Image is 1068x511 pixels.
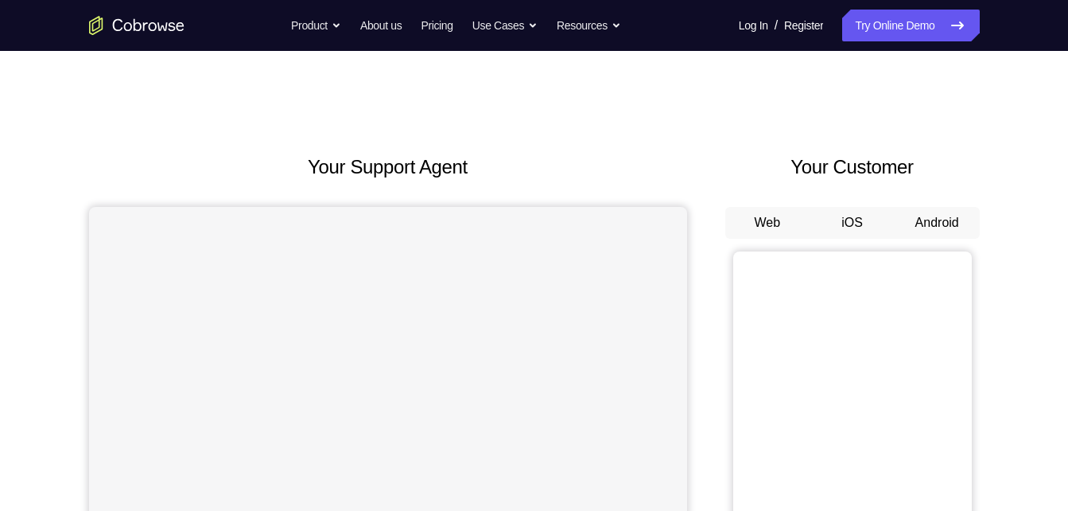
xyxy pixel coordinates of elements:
[89,16,184,35] a: Go to the home page
[810,207,895,239] button: iOS
[775,16,778,35] span: /
[472,10,538,41] button: Use Cases
[421,10,452,41] a: Pricing
[89,153,687,181] h2: Your Support Agent
[842,10,979,41] a: Try Online Demo
[895,207,980,239] button: Android
[291,10,341,41] button: Product
[739,10,768,41] a: Log In
[725,207,810,239] button: Web
[725,153,980,181] h2: Your Customer
[557,10,621,41] button: Resources
[784,10,823,41] a: Register
[360,10,402,41] a: About us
